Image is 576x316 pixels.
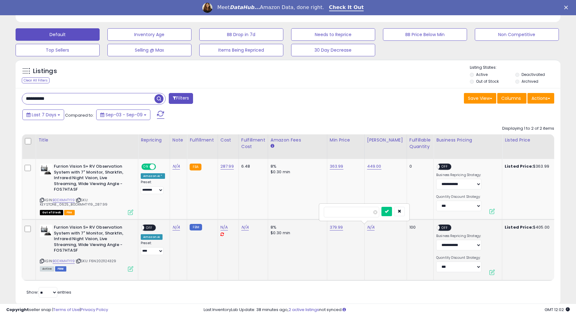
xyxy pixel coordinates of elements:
[53,258,75,264] a: B0DXMHTY19
[271,225,322,230] div: 8%
[204,307,570,313] div: Last InventoryLab Update: 38 minutes ago, not synced.
[564,6,570,9] div: Close
[26,289,71,295] span: Show: entries
[169,93,193,104] button: Filters
[96,109,150,120] button: Sep-03 - Sep-09
[202,3,212,13] img: Profile image for Georgie
[55,266,66,272] span: FBM
[220,224,228,230] a: N/A
[217,4,324,11] div: Meet Amazon Data, done right.
[220,163,234,170] a: 287.99
[172,224,180,230] a: N/A
[141,180,165,194] div: Preset:
[155,164,165,170] span: OFF
[470,65,560,71] p: Listing States:
[330,163,343,170] a: 363.99
[409,137,431,150] div: Fulfillable Quantity
[505,163,533,169] b: Listed Price:
[64,210,75,215] span: FBA
[6,307,108,313] div: seller snap | |
[501,95,521,101] span: Columns
[367,137,404,143] div: [PERSON_NAME]
[172,163,180,170] a: N/A
[383,28,467,41] button: BB Price Below Min
[141,173,165,179] div: Amazon AI *
[16,28,100,41] button: Default
[40,225,52,237] img: 41Q3WilGswL._SL40_.jpg
[409,225,429,230] div: 100
[144,225,154,230] span: OFF
[40,164,52,176] img: 41Q3WilGswL._SL40_.jpg
[142,164,150,170] span: ON
[81,307,108,313] a: Privacy Policy
[220,137,236,143] div: Cost
[40,197,107,207] span: | SKU: KEYSTONE_0625_B0DXMHTY19_287.99
[38,137,135,143] div: Title
[291,44,375,56] button: 30 Day Decrease
[289,307,319,313] a: 2 active listings
[436,195,481,199] label: Quantity Discount Strategy:
[141,137,167,143] div: Repricing
[440,225,450,230] span: OFF
[230,4,260,10] i: DataHub...
[141,241,165,255] div: Preset:
[33,67,57,76] h5: Listings
[76,258,116,263] span: | SKU: F6N2021124329
[505,164,556,169] div: $363.99
[330,224,343,230] a: 379.99
[40,225,133,271] div: ASIN:
[241,224,249,230] a: N/A
[409,164,429,169] div: 0
[199,44,283,56] button: Items Being Repriced
[106,112,143,118] span: Sep-03 - Sep-09
[475,28,559,41] button: Non Competitive
[190,224,202,230] small: FBM
[6,307,29,313] strong: Copyright
[436,137,499,143] div: Business Pricing
[40,210,63,215] span: All listings that are currently out of stock and unavailable for purchase on Amazon
[545,307,570,313] span: 2025-09-18 12:02 GMT
[241,137,265,150] div: Fulfillment Cost
[271,143,274,149] small: Amazon Fees.
[522,72,545,77] label: Deactivated
[271,230,322,236] div: $0.30 min
[505,224,533,230] b: Listed Price:
[329,4,364,11] a: Check It Out
[497,93,526,104] button: Columns
[54,164,130,194] b: Furrion Vision S+ RV Observation System with 7" Monitor, Sharkfin, Infrared Night Vision, Live St...
[476,79,499,84] label: Out of Stock
[271,169,322,175] div: $0.30 min
[40,266,54,272] span: All listings currently available for purchase on Amazon
[367,224,375,230] a: N/A
[190,164,201,170] small: FBA
[199,28,283,41] button: BB Drop in 7d
[65,112,94,118] span: Compared to:
[190,137,215,143] div: Fulfillment
[22,77,50,83] div: Clear All Filters
[40,164,133,214] div: ASIN:
[107,44,191,56] button: Selling @ Max
[440,164,450,170] span: OFF
[464,93,496,104] button: Save View
[53,307,80,313] a: Terms of Use
[241,164,263,169] div: 6.48
[436,234,481,238] label: Business Repricing Strategy:
[436,173,481,177] label: Business Repricing Strategy:
[172,137,185,143] div: Note
[107,28,191,41] button: Inventory Age
[32,112,56,118] span: Last 7 Days
[54,225,130,255] b: Furrion Vision S+ RV Observation System with 7" Monitor, Sharkfin, Infrared Night Vision, Live St...
[367,163,381,170] a: 449.00
[505,137,559,143] div: Listed Price
[141,234,163,240] div: Amazon AI
[505,225,556,230] div: $405.00
[291,28,375,41] button: Needs to Reprice
[16,44,100,56] button: Top Sellers
[330,137,362,143] div: Min Price
[522,79,538,84] label: Archived
[22,109,64,120] button: Last 7 Days
[502,126,554,132] div: Displaying 1 to 2 of 2 items
[476,72,488,77] label: Active
[53,197,75,203] a: B0DXMHTY19
[271,164,322,169] div: 8%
